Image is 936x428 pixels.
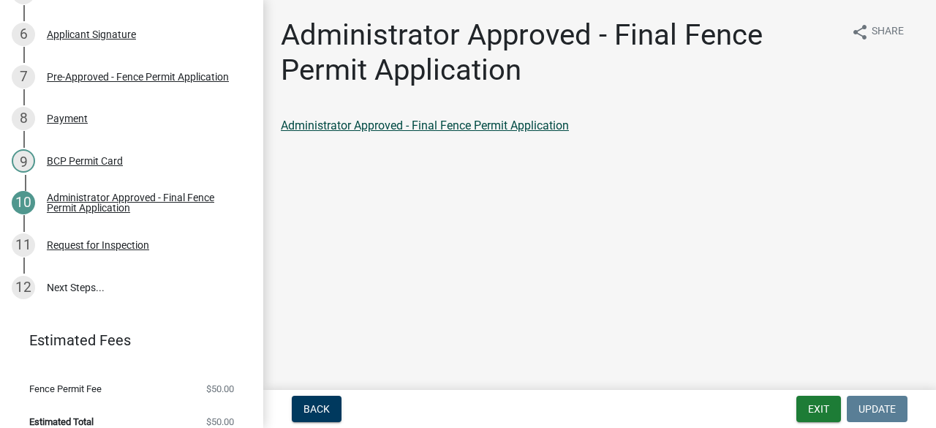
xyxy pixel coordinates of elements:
[292,396,341,422] button: Back
[796,396,841,422] button: Exit
[47,29,136,40] div: Applicant Signature
[206,417,234,427] span: $50.00
[47,240,149,250] div: Request for Inspection
[12,276,35,299] div: 12
[12,233,35,257] div: 11
[851,23,869,41] i: share
[47,72,229,82] div: Pre-Approved - Fence Permit Application
[12,23,35,46] div: 6
[47,113,88,124] div: Payment
[12,149,35,173] div: 9
[12,107,35,130] div: 8
[47,156,123,166] div: BCP Permit Card
[12,326,240,355] a: Estimated Fees
[281,18,839,88] h1: Administrator Approved - Final Fence Permit Application
[12,65,35,89] div: 7
[858,403,896,415] span: Update
[47,192,240,213] div: Administrator Approved - Final Fence Permit Application
[281,119,569,132] a: Administrator Approved - Final Fence Permit Application
[12,191,35,214] div: 10
[839,18,916,46] button: shareShare
[303,403,330,415] span: Back
[847,396,907,422] button: Update
[206,384,234,394] span: $50.00
[872,23,904,41] span: Share
[29,384,102,394] span: Fence Permit Fee
[29,417,94,427] span: Estimated Total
